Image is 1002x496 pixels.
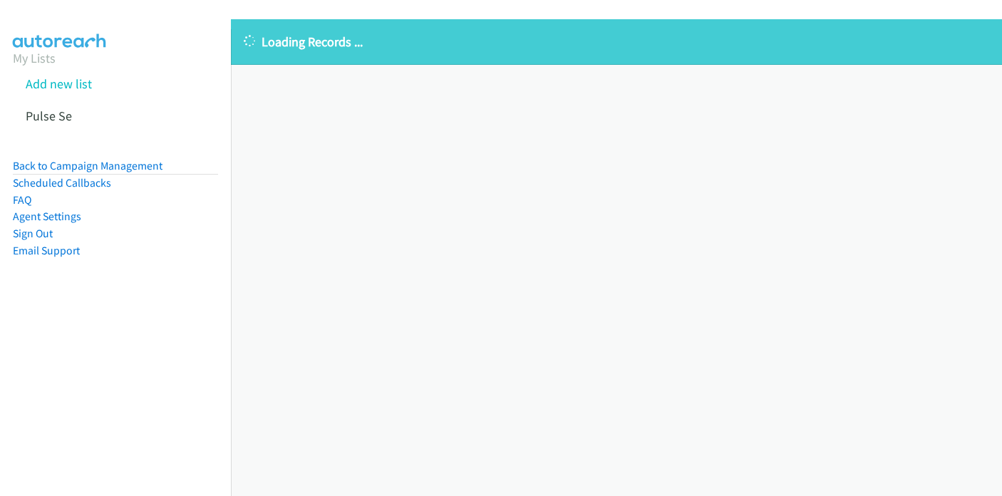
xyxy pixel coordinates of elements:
a: Email Support [13,244,80,257]
a: FAQ [13,193,31,207]
p: Loading Records ... [244,32,989,51]
a: Scheduled Callbacks [13,176,111,190]
a: Back to Campaign Management [13,159,162,172]
a: My Lists [13,50,56,66]
a: Sign Out [13,227,53,240]
a: Pulse Se [26,108,72,124]
a: Agent Settings [13,210,81,223]
a: Add new list [26,76,92,92]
